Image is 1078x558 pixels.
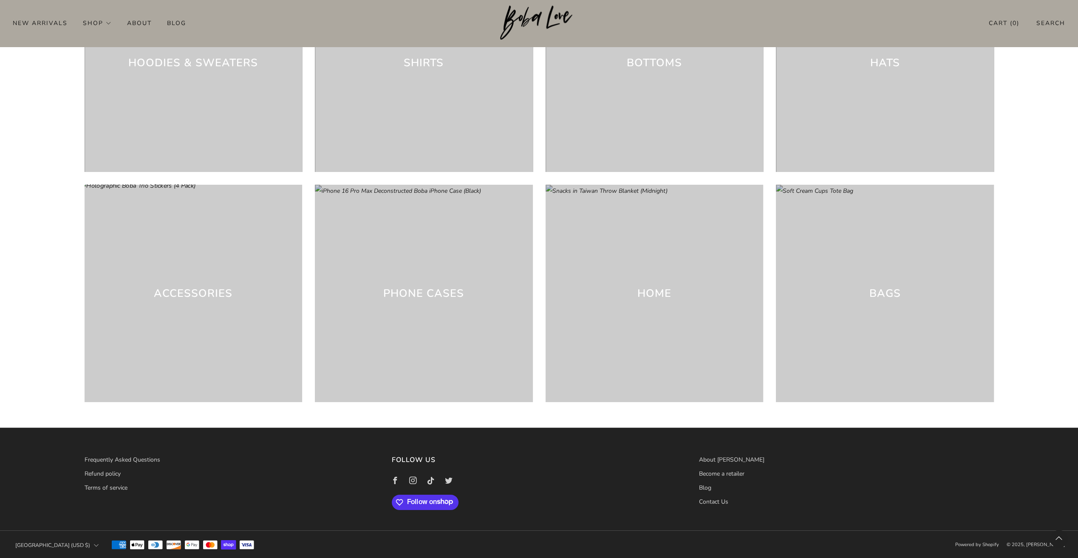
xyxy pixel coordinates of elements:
[500,6,578,40] img: Boba Love
[546,185,764,403] a: Snacks in Taiwan Throw Blanket (Midnight) Home
[154,285,232,302] h3: Accessories
[392,454,686,466] h3: Follow us
[637,285,671,302] h3: Home
[776,185,994,403] a: Soft Cream Cups Tote Bag Bags
[85,456,160,464] a: Frequently Asked Questions
[955,541,999,548] a: Powered by Shopify
[870,54,900,71] h3: Hats
[1013,19,1017,27] items-count: 0
[167,16,186,30] a: Blog
[315,185,533,403] a: iPhone 16 Pro Max Deconstructed Boba iPhone Case (Black) Phone cases
[627,54,682,71] h3: Bottoms
[404,54,444,71] h3: Shirts
[85,470,121,478] a: Refund policy
[1036,16,1065,30] a: Search
[83,16,112,30] a: Shop
[127,16,152,30] a: About
[383,285,464,302] h3: Phone cases
[85,185,303,403] a: Holographic Boba Trio Stickers (4 Pack) Accessories
[13,16,68,30] a: New Arrivals
[699,470,744,478] a: Become a retailer
[699,456,764,464] a: About [PERSON_NAME]
[128,54,258,71] h3: Hoodies & Sweaters
[85,484,127,492] a: Terms of service
[500,6,578,41] a: Boba Love
[1050,530,1068,548] back-to-top-button: Back to top
[1007,541,1065,548] span: © 2025, [PERSON_NAME]
[869,285,900,302] h3: Bags
[989,16,1019,30] a: Cart
[699,498,728,506] a: Contact Us
[699,484,711,492] a: Blog
[13,536,101,555] button: [GEOGRAPHIC_DATA] (USD $)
